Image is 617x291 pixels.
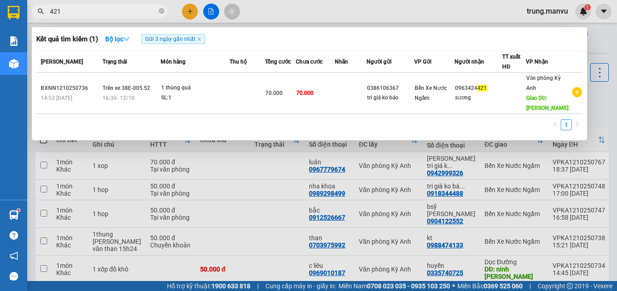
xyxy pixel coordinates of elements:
[41,59,83,65] span: [PERSON_NAME]
[10,231,18,240] span: question-circle
[103,95,135,101] span: 16:30 - 12/10
[550,119,561,130] li: Previous Page
[526,95,568,111] span: Giao DĐ: [PERSON_NAME]
[105,35,130,43] strong: Bộ lọc
[561,120,571,130] a: 1
[414,59,431,65] span: VP Gửi
[197,37,201,41] span: close
[159,7,164,16] span: close-circle
[455,84,502,93] div: 0963424
[335,59,348,65] span: Nhãn
[50,6,157,16] input: Tìm tên, số ĐT hoặc mã đơn
[161,83,229,93] div: 1 thùng quả
[9,210,19,220] img: warehouse-icon
[230,59,247,65] span: Thu hộ
[296,90,313,96] span: 70.000
[8,6,20,20] img: logo-vxr
[455,93,502,103] div: sương
[367,93,414,103] div: tri giá ko báo
[265,90,283,96] span: 70.000
[296,59,323,65] span: Chưa cước
[455,59,484,65] span: Người nhận
[415,85,447,101] span: Bến Xe Nước Ngầm
[142,34,205,44] span: Gửi 3 ngày gần nhất
[161,93,229,103] div: SL: 1
[9,36,19,46] img: solution-icon
[41,95,72,101] span: 14:53 [DATE]
[561,119,572,130] li: 1
[477,85,487,91] span: 421
[526,75,561,91] span: Văn phòng Kỳ Anh
[161,59,186,65] span: Món hàng
[17,209,20,212] sup: 1
[526,59,548,65] span: VP Nhận
[502,54,520,70] span: TT xuất HĐ
[159,8,164,14] span: close-circle
[572,119,583,130] button: right
[574,122,580,127] span: right
[572,119,583,130] li: Next Page
[10,272,18,281] span: message
[367,84,414,93] div: 0386106367
[553,122,558,127] span: left
[265,59,291,65] span: Tổng cước
[9,59,19,69] img: warehouse-icon
[103,59,127,65] span: Trạng thái
[36,35,98,44] h3: Kết quả tìm kiếm ( 1 )
[41,84,100,93] div: BXNN1210250736
[550,119,561,130] button: left
[38,8,44,15] span: search
[10,252,18,260] span: notification
[103,85,150,91] span: Trên xe 38E-005.52
[98,32,137,46] button: Bộ lọcdown
[123,36,130,42] span: down
[572,87,582,97] span: plus-circle
[367,59,392,65] span: Người gửi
